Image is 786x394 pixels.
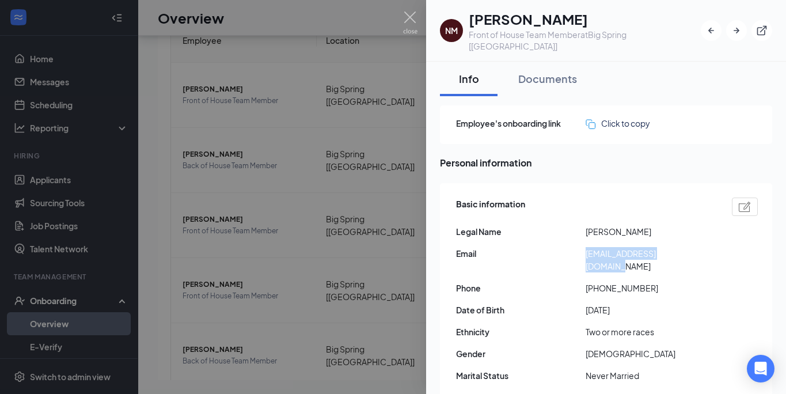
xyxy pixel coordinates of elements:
span: Never Married [586,369,715,382]
span: Date of Birth [456,304,586,316]
span: [DEMOGRAPHIC_DATA] [586,347,715,360]
span: Employee's onboarding link [456,117,586,130]
span: [PHONE_NUMBER] [586,282,715,294]
button: Click to copy [586,117,650,130]
h1: [PERSON_NAME] [469,9,701,29]
svg: ExternalLink [756,25,768,36]
div: NM [445,25,458,36]
span: [PERSON_NAME] [586,225,715,238]
button: ArrowRight [726,20,747,41]
span: [EMAIL_ADDRESS][DOMAIN_NAME] [586,247,715,272]
span: Marital Status [456,369,586,382]
span: Personal information [440,156,772,170]
span: Email [456,247,586,260]
button: ExternalLink [751,20,772,41]
span: [DATE] [586,304,715,316]
span: Legal Name [456,225,586,238]
div: Documents [518,71,577,86]
span: Basic information [456,198,525,216]
span: Gender [456,347,586,360]
img: click-to-copy.71757273a98fde459dfc.svg [586,119,595,129]
span: Phone [456,282,586,294]
svg: ArrowLeftNew [705,25,717,36]
span: Two or more races [586,325,715,338]
button: ArrowLeftNew [701,20,722,41]
div: Front of House Team Member at Big Spring [[GEOGRAPHIC_DATA]] [469,29,701,52]
div: Open Intercom Messenger [747,355,774,382]
span: Ethnicity [456,325,586,338]
div: Info [451,71,486,86]
svg: ArrowRight [731,25,742,36]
